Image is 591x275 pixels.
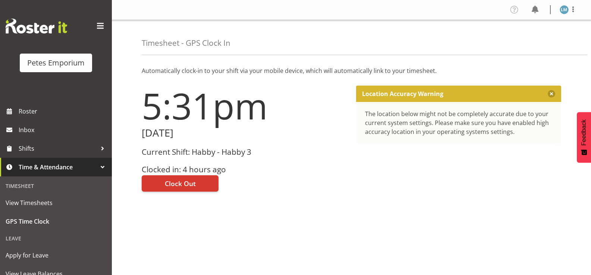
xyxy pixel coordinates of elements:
span: Feedback [581,119,587,146]
span: Shifts [19,143,97,154]
span: Roster [19,106,108,117]
button: Close message [548,90,555,97]
div: Petes Emporium [27,57,85,68]
a: Apply for Leave [2,246,110,265]
div: The location below might not be completely accurate due to your current system settings. Please m... [365,109,553,136]
a: GPS Time Clock [2,212,110,231]
a: View Timesheets [2,194,110,212]
span: GPS Time Clock [6,216,106,227]
div: Timesheet [2,178,110,194]
h3: Current Shift: Habby - Habby 3 [142,148,347,156]
h3: Clocked in: 4 hours ago [142,165,347,174]
p: Location Accuracy Warning [362,90,443,97]
span: Time & Attendance [19,162,97,173]
h4: Timesheet - GPS Clock In [142,39,230,47]
p: Automatically clock-in to your shift via your mobile device, which will automatically link to you... [142,66,561,75]
h1: 5:31pm [142,86,347,126]
button: Clock Out [142,175,219,192]
button: Feedback - Show survey [577,112,591,163]
div: Leave [2,231,110,246]
h2: [DATE] [142,127,347,139]
span: Inbox [19,124,108,135]
img: lianne-morete5410.jpg [560,5,569,14]
span: Clock Out [165,179,196,188]
img: Rosterit website logo [6,19,67,33]
span: Apply for Leave [6,250,106,261]
span: View Timesheets [6,197,106,208]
